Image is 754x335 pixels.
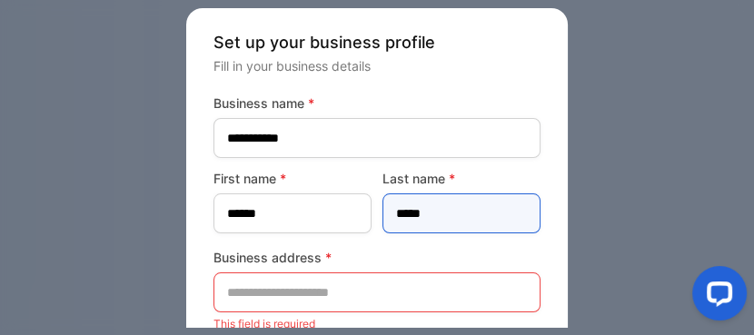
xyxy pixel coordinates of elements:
iframe: LiveChat chat widget [678,259,754,335]
label: Business address [213,248,541,267]
label: Last name [382,169,541,188]
label: First name [213,169,372,188]
label: Business name [213,94,541,113]
p: Set up your business profile [213,30,541,54]
p: Fill in your business details [213,56,541,75]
